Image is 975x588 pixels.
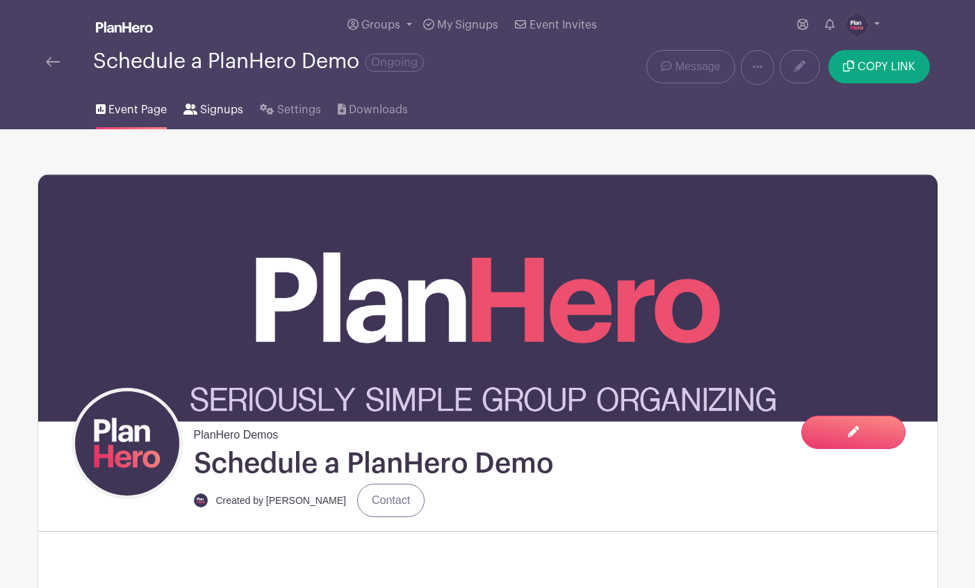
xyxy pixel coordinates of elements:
[365,54,424,72] span: Ongoing
[858,61,915,72] span: COPY LINK
[260,85,320,129] a: Settings
[530,19,597,31] span: Event Invites
[96,85,167,129] a: Event Page
[46,57,60,67] img: back-arrow-29a5d9b10d5bd6ae65dc969a981735edf675c4d7a1fe02e03b50dbd4ba3cdb55.svg
[183,85,243,129] a: Signups
[93,50,424,73] div: Schedule a PlanHero Demo
[349,101,408,118] span: Downloads
[828,50,929,83] button: COPY LINK
[38,174,937,421] img: planhero-cover-ce3e1f0d213c7b04b474f96ee27f545e395a1bcd76aff968b56c9ec28d25a174.png
[216,495,347,506] small: Created by [PERSON_NAME]
[75,391,179,496] img: PH-Logo-Square-Centered-Purple.jpg
[846,14,868,36] img: PH-Logo-Circle-Centered-Purple.jpg
[194,421,279,443] span: PlanHero Demos
[646,50,735,83] a: Message
[194,493,208,507] img: PH-Logo-Circle-Centered-Purple.jpg
[277,101,321,118] span: Settings
[108,101,167,118] span: Event Page
[200,101,243,118] span: Signups
[675,58,721,75] span: Message
[96,22,153,33] img: logo_white-6c42ec7e38ccf1d336a20a19083b03d10ae64f83f12c07503d8b9e83406b4c7d.svg
[357,484,425,517] a: Contact
[194,446,553,481] h1: Schedule a PlanHero Demo
[338,85,408,129] a: Downloads
[361,19,400,31] span: Groups
[437,19,498,31] span: My Signups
